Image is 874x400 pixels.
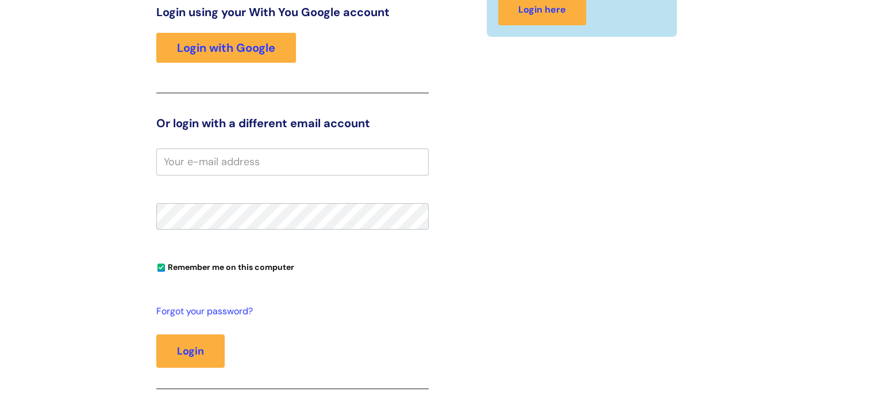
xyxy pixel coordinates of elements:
h3: Or login with a different email account [156,116,429,130]
a: Login with Google [156,33,296,63]
h3: Login using your With You Google account [156,5,429,19]
a: Forgot your password? [156,303,423,320]
label: Remember me on this computer [156,260,294,272]
button: Login [156,334,225,368]
input: Remember me on this computer [157,264,165,272]
input: Your e-mail address [156,148,429,175]
div: You can uncheck this option if you're logging in from a shared device [156,257,429,276]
